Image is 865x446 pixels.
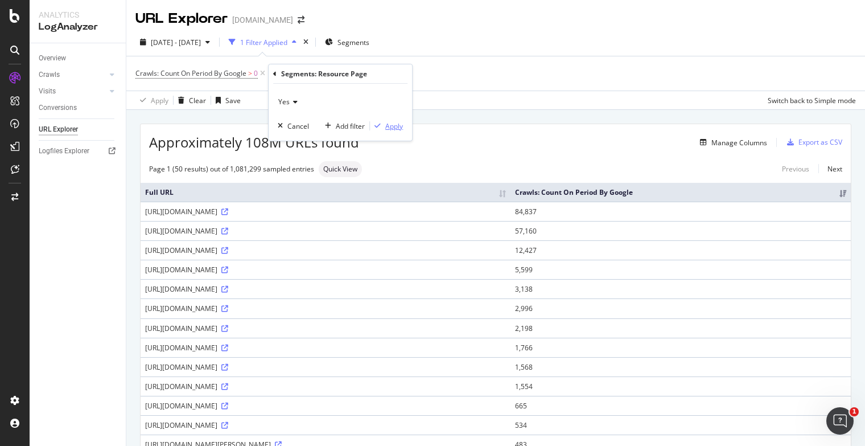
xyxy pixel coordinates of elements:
[145,265,506,275] div: [URL][DOMAIN_NAME]
[763,91,856,109] button: Switch back to Simple mode
[39,52,118,64] a: Overview
[301,36,311,48] div: times
[211,91,241,109] button: Save
[278,97,290,107] span: Yes
[145,324,506,333] div: [URL][DOMAIN_NAME]
[135,33,215,51] button: [DATE] - [DATE]
[39,124,118,136] a: URL Explorer
[141,183,510,202] th: Full URL: activate to sort column ascending
[39,102,118,114] a: Conversions
[39,145,118,157] a: Logfiles Explorer
[273,120,309,132] button: Cancel
[39,145,89,157] div: Logfiles Explorer
[39,85,56,97] div: Visits
[510,338,851,357] td: 1,766
[319,161,362,177] div: neutral label
[826,407,854,435] iframe: Intercom live chat
[151,38,201,47] span: [DATE] - [DATE]
[510,202,851,221] td: 84,837
[510,415,851,435] td: 534
[510,377,851,396] td: 1,554
[510,240,851,260] td: 12,427
[337,38,369,47] span: Segments
[39,9,117,21] div: Analytics
[695,136,767,149] button: Manage Columns
[510,298,851,318] td: 2,996
[798,137,842,147] div: Export as CSV
[782,133,842,152] button: Export as CSV
[240,38,287,47] div: 1 Filter Applied
[510,183,851,202] th: Crawls: Count On Period By Google: activate to sort column ascending
[145,382,506,391] div: [URL][DOMAIN_NAME]
[145,343,506,353] div: [URL][DOMAIN_NAME]
[287,121,309,131] div: Cancel
[385,121,403,131] div: Apply
[370,120,403,132] button: Apply
[145,401,506,411] div: [URL][DOMAIN_NAME]
[135,68,246,78] span: Crawls: Count On Period By Google
[145,226,506,236] div: [URL][DOMAIN_NAME]
[510,279,851,298] td: 3,138
[711,138,767,148] div: Manage Columns
[510,260,851,279] td: 5,599
[510,396,851,415] td: 665
[818,161,842,177] a: Next
[39,69,60,81] div: Crawls
[39,52,66,64] div: Overview
[232,14,293,26] div: [DOMAIN_NAME]
[151,96,168,105] div: Apply
[135,9,228,28] div: URL Explorer
[320,120,365,132] button: Add filter
[224,33,301,51] button: 1 Filter Applied
[39,21,117,34] div: LogAnalyzer
[145,304,506,313] div: [URL][DOMAIN_NAME]
[145,284,506,294] div: [URL][DOMAIN_NAME]
[39,69,106,81] a: Crawls
[149,164,314,174] div: Page 1 (50 results) out of 1,081,299 sampled entries
[145,245,506,255] div: [URL][DOMAIN_NAME]
[248,68,252,78] span: >
[267,67,313,80] button: Add Filter
[254,66,258,81] span: 0
[225,96,241,105] div: Save
[39,102,77,114] div: Conversions
[189,96,206,105] div: Clear
[510,221,851,240] td: 57,160
[145,207,506,216] div: [URL][DOMAIN_NAME]
[39,124,78,136] div: URL Explorer
[768,96,856,105] div: Switch back to Simple mode
[510,357,851,377] td: 1,568
[145,420,506,430] div: [URL][DOMAIN_NAME]
[174,91,206,109] button: Clear
[149,133,359,152] span: Approximately 108M URLs found
[320,33,374,51] button: Segments
[323,166,357,173] span: Quick View
[39,85,106,97] a: Visits
[510,318,851,338] td: 2,198
[850,407,859,416] span: 1
[145,362,506,372] div: [URL][DOMAIN_NAME]
[135,91,168,109] button: Apply
[336,121,365,131] div: Add filter
[298,16,304,24] div: arrow-right-arrow-left
[281,69,367,79] div: Segments: Resource Page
